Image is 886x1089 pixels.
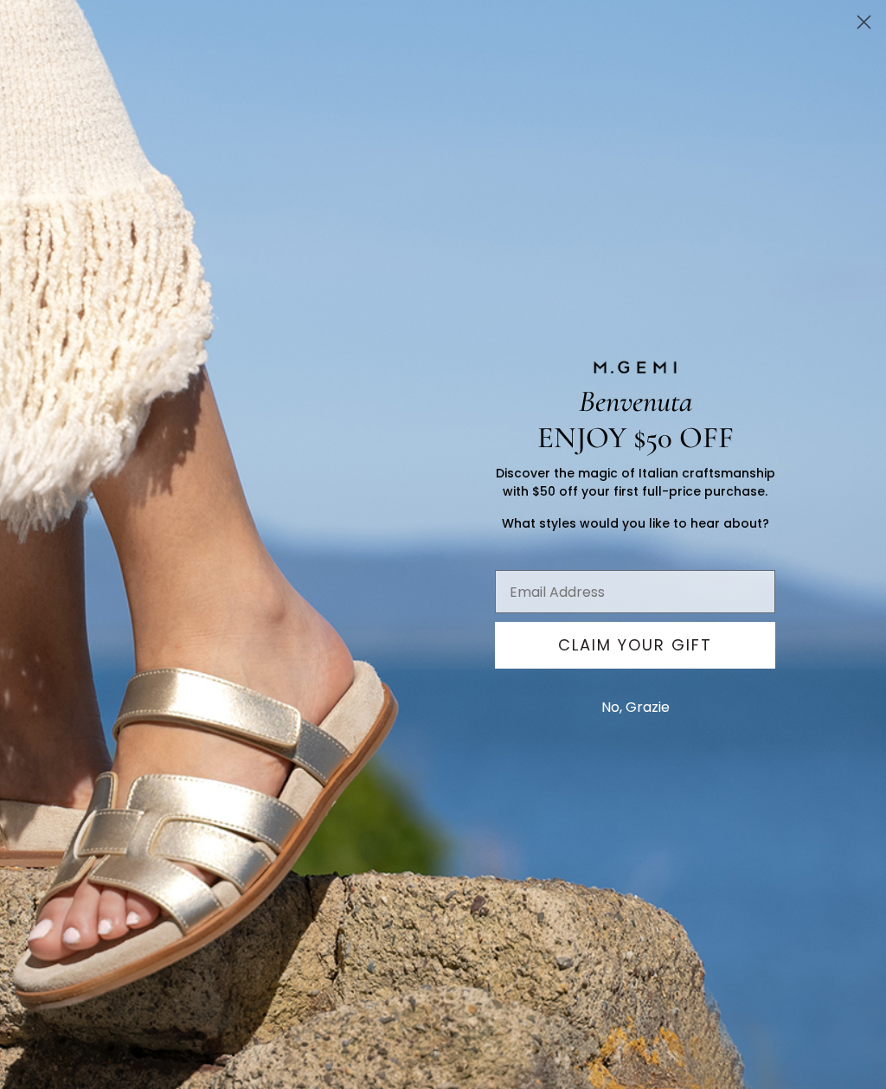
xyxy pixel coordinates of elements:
[502,515,769,532] span: What styles would you like to hear about?
[496,464,775,500] span: Discover the magic of Italian craftsmanship with $50 off your first full-price purchase.
[495,570,775,613] input: Email Address
[593,686,678,729] button: No, Grazie
[849,7,879,37] button: Close dialog
[592,360,678,375] img: M.GEMI
[579,383,692,420] span: Benvenuta
[495,622,775,669] button: CLAIM YOUR GIFT
[537,420,734,456] span: ENJOY $50 OFF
